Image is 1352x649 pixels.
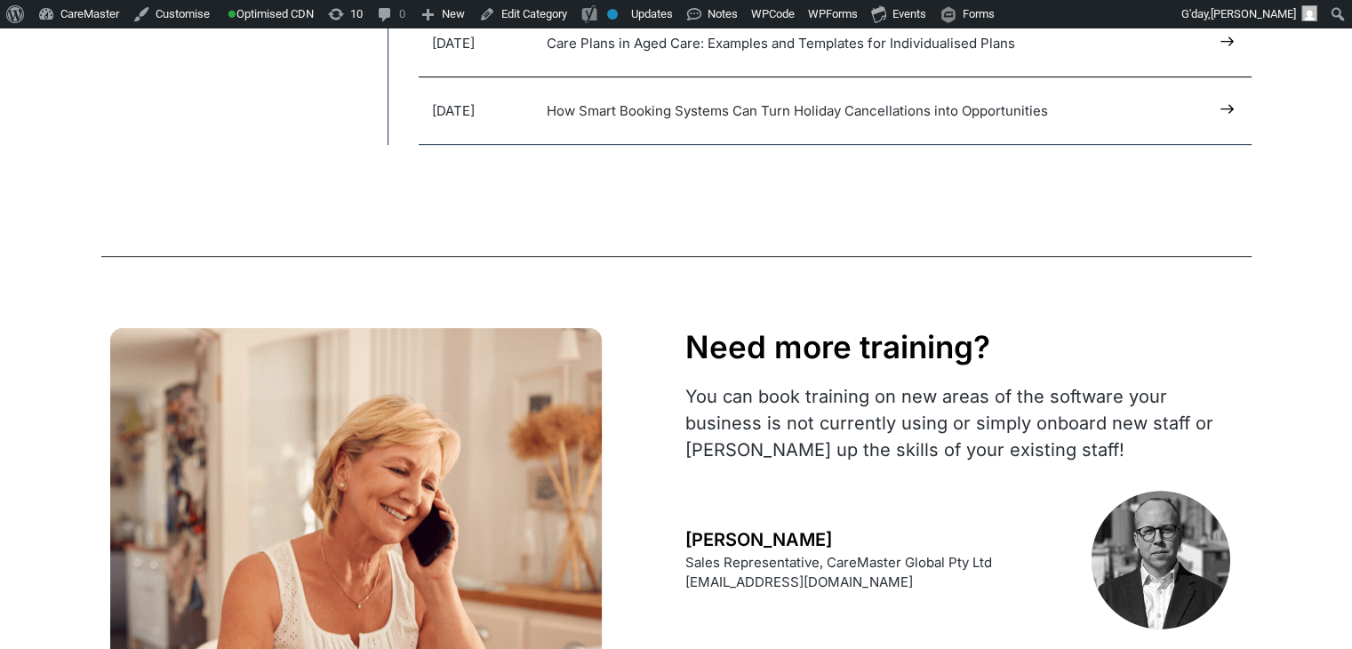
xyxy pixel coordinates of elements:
time: [DATE] [432,102,475,119]
div: Need more training? [685,328,1241,365]
div: [PERSON_NAME] [685,527,1065,553]
span: [PERSON_NAME] [1211,7,1296,20]
a: Care Plans in Aged Care: Examples and Templates for Individualised Plans [547,35,1015,52]
img: CareMaster Team Member [1091,490,1231,630]
a: [EMAIL_ADDRESS][DOMAIN_NAME] [685,573,913,590]
div: You can book training on new areas of the software your business is not currently using or simply... [685,383,1241,463]
time: [DATE] [432,35,475,52]
div: No index [607,9,618,20]
a: How Smart Booking Systems Can Turn Holiday Cancellations into Opportunities [547,102,1048,119]
div: Sales Representative, CareMaster Global Pty Ltd [685,553,1065,573]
